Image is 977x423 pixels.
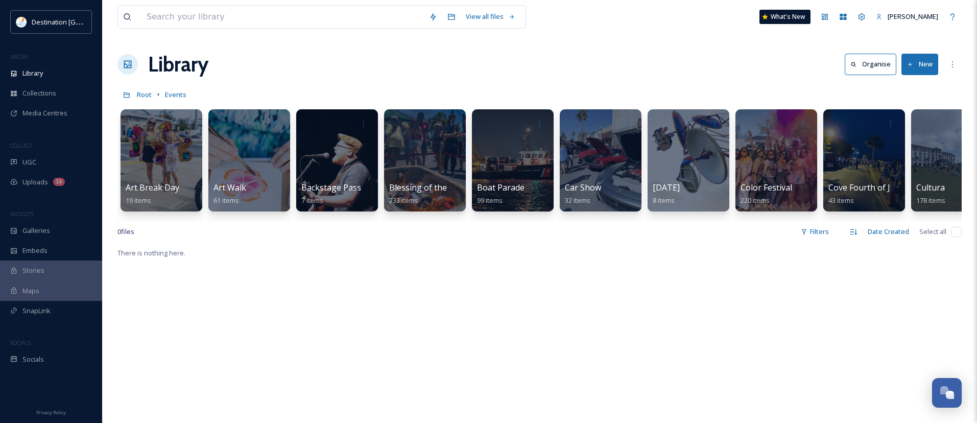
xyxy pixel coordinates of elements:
span: There is nothing here. [117,248,185,257]
span: Root [137,90,152,99]
span: 19 items [126,196,151,205]
span: 61 items [213,196,239,205]
span: 178 items [916,196,945,205]
a: Privacy Policy [36,406,66,418]
a: Root [137,88,152,101]
a: [PERSON_NAME] [871,7,943,27]
img: download.png [16,17,27,27]
a: Library [148,49,208,80]
span: [DATE] [653,182,680,193]
span: SnapLink [22,306,51,316]
span: Events [165,90,186,99]
button: Organise [845,54,896,75]
span: MEDIA [10,53,28,60]
span: Uploads [22,177,48,187]
button: Open Chat [932,378,962,408]
span: Art Break Day [126,182,179,193]
span: WIDGETS [10,210,34,218]
a: Organise [845,54,901,75]
a: [DATE]8 items [653,183,680,205]
a: Events [165,88,186,101]
span: [PERSON_NAME] [888,12,938,21]
span: Socials [22,355,44,364]
span: Art Walk [213,182,246,193]
span: SOCIALS [10,339,31,346]
div: 1k [53,178,65,186]
span: UGC [22,157,36,167]
a: Car Show32 items [565,183,601,205]
span: 32 items [565,196,590,205]
span: Cove Fourth of July [828,182,901,193]
input: Search your library [141,6,424,28]
span: 99 items [477,196,503,205]
div: Filters [796,222,834,242]
div: Date Created [863,222,914,242]
span: Blessing of the Fleet [389,182,467,193]
a: Art Walk61 items [213,183,246,205]
span: Car Show [565,182,601,193]
span: 7 items [301,196,323,205]
span: Media Centres [22,108,67,118]
span: 43 items [828,196,854,205]
a: Cultura178 items [916,183,945,205]
a: Cove Fourth of July43 items [828,183,901,205]
span: Stories [22,266,44,275]
span: Select all [919,227,946,237]
a: Boat Parade99 items [477,183,525,205]
span: Backstage Pass [301,182,361,193]
span: 233 items [389,196,418,205]
span: Maps [22,286,39,296]
span: Color Festival [741,182,792,193]
span: Library [22,68,43,78]
span: 220 items [741,196,770,205]
a: View all files [461,7,520,27]
button: New [901,54,938,75]
span: 8 items [653,196,675,205]
span: Collections [22,88,56,98]
a: Backstage Pass7 items [301,183,361,205]
span: Embeds [22,246,47,255]
span: COLLECT [10,142,32,149]
span: 0 file s [117,227,134,237]
a: What's New [759,10,811,24]
a: Color Festival220 items [741,183,792,205]
span: Galleries [22,226,50,236]
span: Privacy Policy [36,409,66,416]
span: Boat Parade [477,182,525,193]
span: Destination [GEOGRAPHIC_DATA] [32,17,133,27]
a: Blessing of the Fleet233 items [389,183,467,205]
a: Art Break Day19 items [126,183,179,205]
span: Cultura [916,182,945,193]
